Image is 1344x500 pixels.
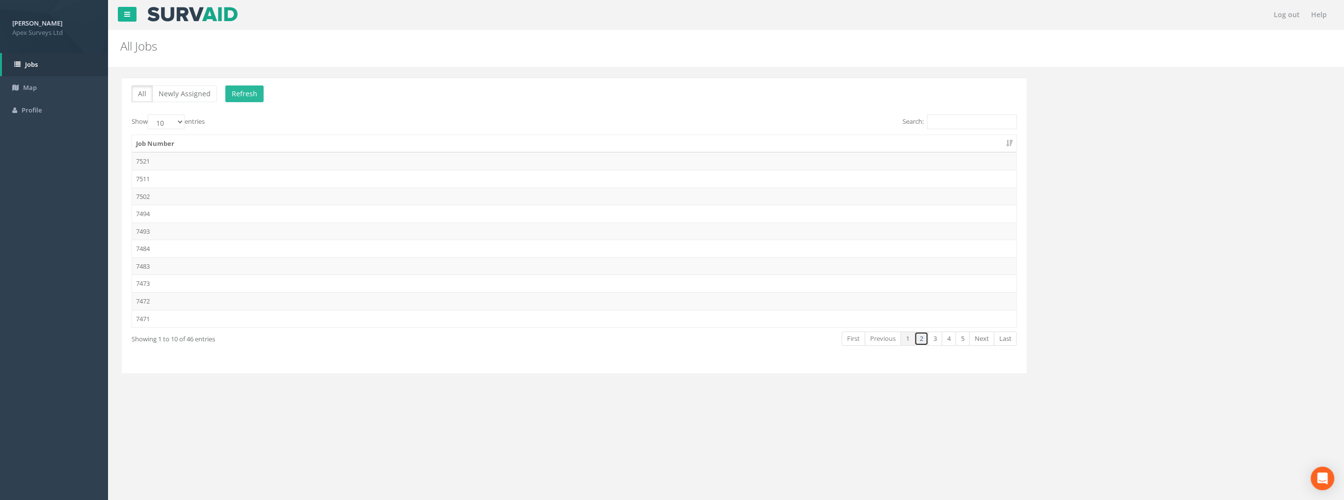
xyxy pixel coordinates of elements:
a: Last [992,332,1015,346]
button: Refresh [224,85,262,102]
a: 1 [899,332,913,346]
a: Previous [863,332,900,346]
span: Profile [22,106,42,114]
div: Open Intercom Messenger [1311,467,1334,490]
td: 7484 [131,240,1015,257]
label: Search: [901,114,1015,129]
input: Search: [926,114,1015,129]
td: 7494 [131,205,1015,222]
a: 4 [940,332,955,346]
th: Job Number: activate to sort column ascending [131,135,1015,153]
td: 7511 [131,170,1015,188]
span: Apex Surveys Ltd [12,28,96,37]
td: 7472 [131,292,1015,310]
button: All [130,85,151,102]
a: [PERSON_NAME] Apex Surveys Ltd [12,16,96,37]
td: 7483 [131,257,1015,275]
span: Map [23,83,37,92]
td: 7473 [131,275,1015,292]
span: Jobs [25,60,38,69]
td: 7521 [131,152,1015,170]
div: Showing 1 to 10 of 46 entries [130,331,491,344]
td: 7502 [131,188,1015,205]
select: Showentries [146,114,183,129]
label: Show entries [130,114,203,129]
td: 7471 [131,310,1015,328]
a: 5 [954,332,968,346]
h2: All Jobs [120,40,1127,53]
td: 7493 [131,222,1015,240]
a: Next [968,332,993,346]
a: Jobs [2,53,108,76]
a: 3 [927,332,941,346]
strong: [PERSON_NAME] [12,19,62,28]
button: Newly Assigned [151,85,216,102]
a: 2 [913,332,927,346]
a: First [840,332,864,346]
